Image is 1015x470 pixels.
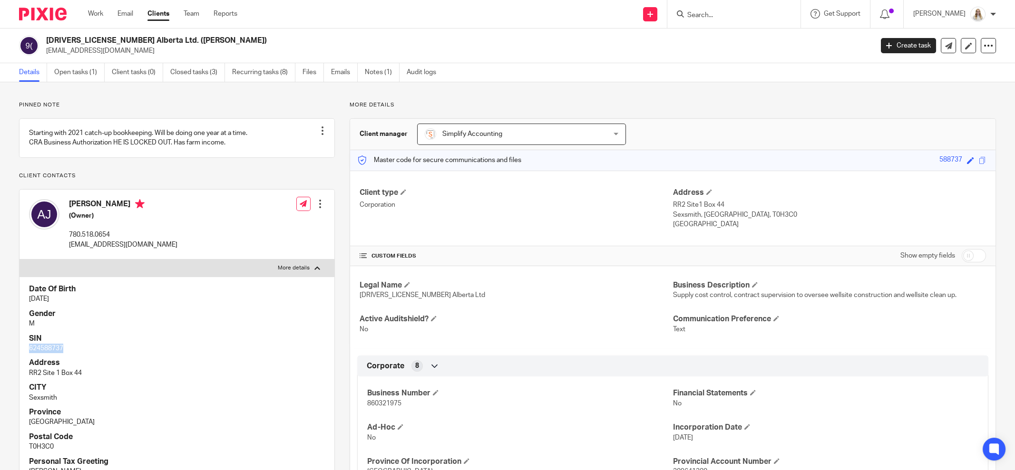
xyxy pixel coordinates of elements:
[365,63,400,82] a: Notes (1)
[360,314,673,324] h4: Active Auditshield?
[19,36,39,56] img: svg%3E
[69,240,177,249] p: [EMAIL_ADDRESS][DOMAIN_NAME]
[686,11,772,20] input: Search
[360,280,673,290] h4: Legal Name
[29,442,325,451] p: T0H3C0
[673,457,978,467] h4: Provincial Account Number
[367,422,673,432] h4: Ad-Hoc
[117,9,133,19] a: Email
[357,155,521,165] p: Master code for secure communications and files
[88,9,103,19] a: Work
[232,63,295,82] a: Recurring tasks (8)
[673,434,693,441] span: [DATE]
[29,199,59,230] img: svg%3E
[69,199,177,211] h4: [PERSON_NAME]
[46,46,867,56] p: [EMAIL_ADDRESS][DOMAIN_NAME]
[46,36,703,46] h2: [DRIVERS_LICENSE_NUMBER] Alberta Ltd. ([PERSON_NAME])
[331,63,358,82] a: Emails
[29,344,325,353] p: 624588737
[19,172,335,180] p: Client contacts
[29,417,325,427] p: [GEOGRAPHIC_DATA]
[19,8,67,20] img: Pixie
[367,434,376,441] span: No
[425,128,436,140] img: Screenshot%202023-11-29%20141159.png
[673,220,986,229] p: [GEOGRAPHIC_DATA]
[360,129,408,139] h3: Client manager
[184,9,199,19] a: Team
[673,314,986,324] h4: Communication Preference
[29,457,325,467] h4: Personal Tax Greeting
[673,422,978,432] h4: Incorporation Date
[673,188,986,198] h4: Address
[29,294,325,304] p: [DATE]
[170,63,225,82] a: Closed tasks (3)
[913,9,966,19] p: [PERSON_NAME]
[673,326,685,333] span: Text
[214,9,237,19] a: Reports
[303,63,324,82] a: Files
[69,211,177,221] h5: (Owner)
[881,38,936,53] a: Create task
[360,292,485,298] span: [DRIVERS_LICENSE_NUMBER] Alberta Ltd
[29,407,325,417] h4: Province
[824,10,860,17] span: Get Support
[112,63,163,82] a: Client tasks (0)
[135,199,145,209] i: Primary
[673,292,956,298] span: Supply cost control, contract supervision to oversee wellsite construction and wellsite clean up.
[29,368,325,378] p: RR2 Site 1 Box 44
[407,63,443,82] a: Audit logs
[29,358,325,368] h4: Address
[970,7,986,22] img: Headshot%2011-2024%20white%20background%20square%202.JPG
[900,251,955,260] label: Show empty fields
[360,200,673,210] p: Corporation
[367,400,401,407] span: 860321975
[939,155,962,166] div: 588737
[19,101,335,109] p: Pinned note
[29,334,325,344] h4: SIN
[367,361,404,371] span: Corporate
[673,280,986,290] h4: Business Description
[673,388,978,398] h4: Financial Statements
[673,210,986,220] p: Sexsmith, [GEOGRAPHIC_DATA], T0H3C0
[147,9,169,19] a: Clients
[360,252,673,260] h4: CUSTOM FIELDS
[19,63,47,82] a: Details
[278,264,310,272] p: More details
[29,319,325,328] p: M
[442,131,502,137] span: Simplify Accounting
[367,388,673,398] h4: Business Number
[360,326,368,333] span: No
[673,200,986,210] p: RR2 Site1 Box 44
[54,63,105,82] a: Open tasks (1)
[360,188,673,198] h4: Client type
[69,230,177,240] p: 780.518.0654
[29,383,325,393] h4: CITY
[350,101,996,109] p: More details
[673,400,682,407] span: No
[29,432,325,442] h4: Postal Code
[29,284,325,294] h4: Date Of Birth
[29,309,325,319] h4: Gender
[29,393,325,403] p: Sexsmith
[415,361,419,371] span: 8
[367,457,673,467] h4: Province Of Incorporation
